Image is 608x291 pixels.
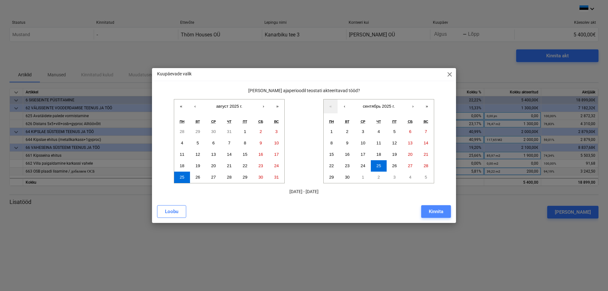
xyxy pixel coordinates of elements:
abbr: 6 августа 2025 г. [212,141,215,145]
button: 5 октября 2025 г. [418,172,434,183]
abbr: 31 августа 2025 г. [274,175,279,180]
abbr: 22 сентября 2025 г. [329,163,334,168]
button: 17 августа 2025 г. [269,149,284,160]
button: 3 октября 2025 г. [387,172,402,183]
abbr: 3 октября 2025 г. [393,175,396,180]
abbr: четверг [377,120,381,123]
button: 30 июля 2025 г. [206,126,221,137]
abbr: 19 сентября 2025 г. [392,152,397,157]
abbr: 6 сентября 2025 г. [409,129,411,134]
button: « [324,99,338,113]
button: 3 сентября 2025 г. [355,126,371,137]
button: 8 сентября 2025 г. [324,137,339,149]
button: 23 августа 2025 г. [253,160,269,172]
button: 16 августа 2025 г. [253,149,269,160]
button: 10 августа 2025 г. [269,137,284,149]
abbr: 16 сентября 2025 г. [345,152,350,157]
abbr: 1 сентября 2025 г. [330,129,332,134]
button: › [256,99,270,113]
button: 7 августа 2025 г. [221,137,237,149]
button: 15 сентября 2025 г. [324,149,339,160]
button: » [270,99,284,113]
button: 21 августа 2025 г. [221,160,237,172]
abbr: 20 сентября 2025 г. [408,152,413,157]
abbr: 21 сентября 2025 г. [424,152,428,157]
button: 6 августа 2025 г. [206,137,221,149]
button: 19 сентября 2025 г. [387,149,402,160]
abbr: 5 сентября 2025 г. [393,129,396,134]
button: 12 сентября 2025 г. [387,137,402,149]
button: 4 октября 2025 г. [402,172,418,183]
button: 19 августа 2025 г. [190,160,206,172]
abbr: 28 июля 2025 г. [180,129,184,134]
button: 29 сентября 2025 г. [324,172,339,183]
button: 8 августа 2025 г. [237,137,253,149]
button: 28 июля 2025 г. [174,126,190,137]
abbr: 4 августа 2025 г. [181,141,183,145]
abbr: 28 сентября 2025 г. [424,163,428,168]
abbr: среда [361,120,365,123]
button: 9 августа 2025 г. [253,137,269,149]
button: 14 сентября 2025 г. [418,137,434,149]
abbr: 18 сентября 2025 г. [377,152,381,157]
abbr: 18 августа 2025 г. [180,163,184,168]
button: 5 сентября 2025 г. [387,126,402,137]
button: 22 сентября 2025 г. [324,160,339,172]
p: [PERSON_NAME] ajaperioodil teostati akteeritavad tööd? [157,87,451,94]
button: 4 сентября 2025 г. [371,126,387,137]
abbr: 29 июля 2025 г. [195,129,200,134]
abbr: 4 сентября 2025 г. [377,129,380,134]
abbr: пятница [243,120,247,123]
p: [DATE] - [DATE] [157,188,451,195]
p: Kuupäevade valik [157,71,192,77]
abbr: 30 августа 2025 г. [258,175,263,180]
span: сентябрь 2025 г. [363,104,395,109]
button: 16 сентября 2025 г. [339,149,355,160]
button: « [174,99,188,113]
abbr: 24 августа 2025 г. [274,163,279,168]
abbr: 26 августа 2025 г. [195,175,200,180]
abbr: 2 октября 2025 г. [377,175,380,180]
abbr: 20 августа 2025 г. [211,163,216,168]
button: 1 октября 2025 г. [355,172,371,183]
abbr: 14 августа 2025 г. [227,152,232,157]
abbr: вторник [196,120,200,123]
div: Loobu [165,207,178,216]
abbr: 25 сентября 2025 г. [377,163,381,168]
span: август 2025 г. [216,104,243,109]
abbr: понедельник [329,120,334,123]
button: 2 октября 2025 г. [371,172,387,183]
abbr: 29 сентября 2025 г. [329,175,334,180]
button: 20 августа 2025 г. [206,160,221,172]
button: 25 сентября 2025 г. [371,160,387,172]
button: 27 сентября 2025 г. [402,160,418,172]
abbr: 14 сентября 2025 г. [424,141,428,145]
abbr: 15 сентября 2025 г. [329,152,334,157]
abbr: 15 августа 2025 г. [243,152,247,157]
abbr: 11 сентября 2025 г. [377,141,381,145]
button: 4 августа 2025 г. [174,137,190,149]
abbr: 10 сентября 2025 г. [361,141,365,145]
button: 3 августа 2025 г. [269,126,284,137]
abbr: суббота [408,120,413,123]
button: 20 сентября 2025 г. [402,149,418,160]
abbr: 28 августа 2025 г. [227,175,232,180]
abbr: 19 августа 2025 г. [195,163,200,168]
abbr: 26 сентября 2025 г. [392,163,397,168]
button: 31 июля 2025 г. [221,126,237,137]
button: 29 августа 2025 г. [237,172,253,183]
button: 11 августа 2025 г. [174,149,190,160]
button: 26 сентября 2025 г. [387,160,402,172]
abbr: 5 октября 2025 г. [425,175,427,180]
button: ‹ [188,99,202,113]
abbr: 17 сентября 2025 г. [361,152,365,157]
button: 10 сентября 2025 г. [355,137,371,149]
abbr: 30 сентября 2025 г. [345,175,350,180]
button: 14 августа 2025 г. [221,149,237,160]
button: 30 августа 2025 г. [253,172,269,183]
abbr: понедельник [180,120,184,123]
abbr: 10 августа 2025 г. [274,141,279,145]
abbr: 16 августа 2025 г. [258,152,263,157]
button: 5 августа 2025 г. [190,137,206,149]
button: 15 августа 2025 г. [237,149,253,160]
